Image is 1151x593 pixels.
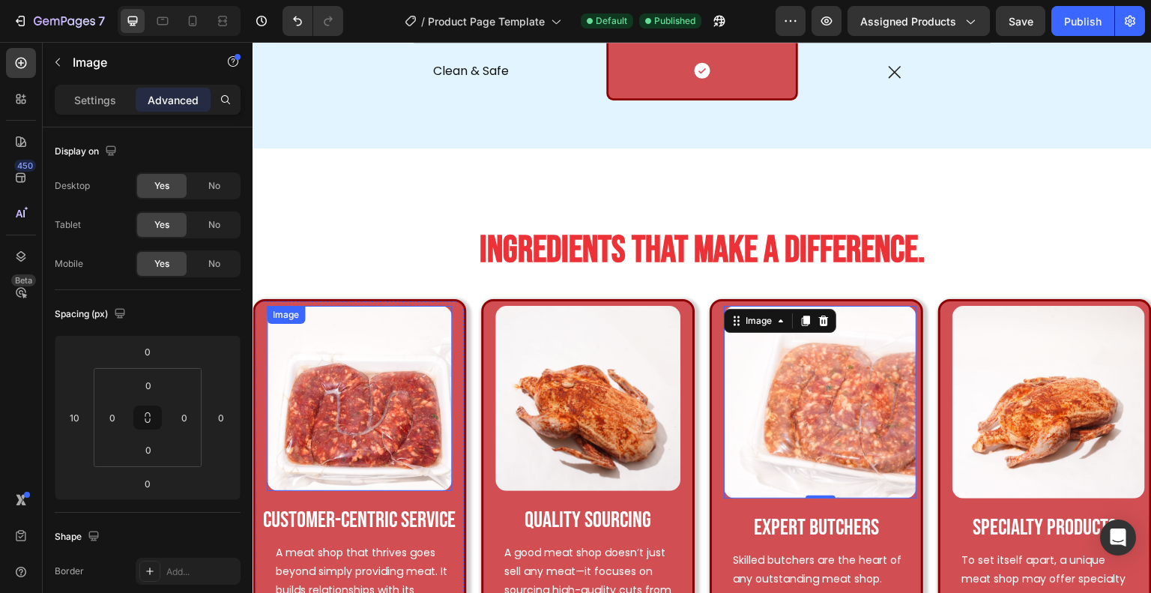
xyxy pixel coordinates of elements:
[73,53,200,71] p: Image
[428,13,545,29] span: Product Page Template
[210,406,232,429] input: 0
[74,92,116,108] p: Settings
[55,179,90,193] div: Desktop
[848,6,990,36] button: Assigned Products
[996,6,1045,36] button: Save
[1064,13,1102,29] div: Publish
[166,565,237,579] div: Add...
[860,13,956,29] span: Assigned Products
[6,6,112,36] button: 7
[421,13,425,29] span: /
[154,179,169,193] span: Yes
[98,12,105,30] p: 7
[55,257,83,271] div: Mobile
[208,218,220,232] span: No
[55,218,81,232] div: Tablet
[237,458,434,499] p: Quality Sourcing
[133,439,163,461] input: 0px
[55,565,84,578] div: Border
[700,264,892,457] img: gempages_576139894976414659-011f3edb-64a5-40ca-8582-5bacc78f7f91.jpg
[133,472,163,495] input: 0
[101,406,124,429] input: 0px
[55,142,120,162] div: Display on
[208,257,220,271] span: No
[1009,15,1033,28] span: Save
[63,406,85,429] input: 10
[148,92,199,108] p: Advanced
[1051,6,1114,36] button: Publish
[253,42,1151,593] iframe: Design area
[465,466,662,506] p: Expert Butchers
[490,272,522,286] div: Image
[55,304,129,325] div: Spacing (px)
[11,274,36,286] div: Beta
[694,466,891,506] p: Specialty Products
[243,264,428,449] img: gempages_576139894976414659-59e85b7a-d8c3-40e0-889b-0c1df2c03d34.jpg
[283,6,343,36] div: Undo/Redo
[55,527,103,547] div: Shape
[14,160,36,172] div: 450
[596,14,627,28] span: Default
[154,218,169,232] span: Yes
[173,406,196,429] input: 0px
[654,14,695,28] span: Published
[471,264,664,457] img: gempages_576139894976414659-f3442660-e9ba-4612-85d5-ab73ad948afd.jpg
[1100,520,1136,556] div: Open Intercom Messenger
[133,340,163,363] input: 0
[154,257,169,271] span: Yes
[208,179,220,193] span: No
[133,374,163,397] input: 0px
